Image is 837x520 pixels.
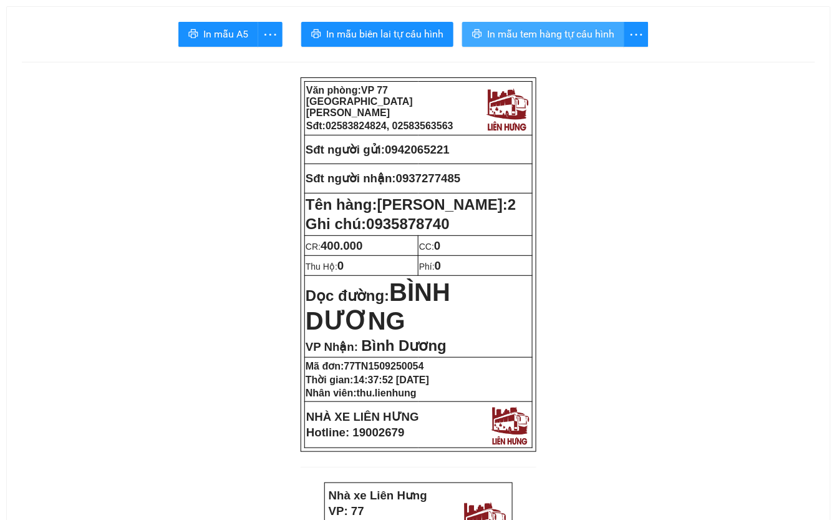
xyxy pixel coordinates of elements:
strong: Sđt người nhận: [306,172,396,185]
span: 0 [434,239,440,252]
strong: Sđt: [306,120,453,131]
span: [PERSON_NAME]: [377,196,516,213]
span: 14:37:52 [DATE] [354,375,430,385]
button: printerIn mẫu biên lai tự cấu hình [301,22,453,47]
span: 2 [508,196,516,213]
strong: Nhân viên: [306,388,417,398]
span: 02583824824, 02583563563 [326,120,453,131]
button: more [624,22,649,47]
button: printerIn mẫu A5 [178,22,258,47]
strong: Dọc đường: [306,287,450,333]
strong: Thời gian: [306,375,429,385]
span: CR: [306,242,363,252]
span: printer [311,29,321,41]
strong: Sđt người gửi: [306,143,385,156]
strong: Nhà xe Liên Hưng [329,489,427,502]
span: Bình Dương [361,337,447,354]
span: more [258,27,282,42]
span: 400.000 [321,239,362,252]
span: more [624,27,648,42]
img: logo [134,16,183,67]
img: logo [483,85,531,132]
span: 0935878740 [366,215,449,232]
span: In mẫu tem hàng tự cấu hình [487,26,614,42]
span: Ghi chú: [306,215,450,232]
span: printer [472,29,482,41]
span: 77TN1509250054 [344,361,424,371]
span: CC: [419,242,441,252]
strong: VP: 77 [GEOGRAPHIC_DATA][PERSON_NAME][GEOGRAPHIC_DATA] [4,22,128,76]
strong: Mã đơn: [306,361,424,371]
span: 0937277485 [396,172,461,185]
span: 0 [337,259,344,272]
strong: NHÀ XE LIÊN HƯNG [306,410,419,423]
span: thu.lienhung [357,388,417,398]
strong: Văn phòng: [306,85,413,118]
span: printer [188,29,198,41]
span: Thu Hộ: [306,262,344,272]
span: 0 [435,259,441,272]
strong: Tên hàng: [306,196,516,213]
span: BÌNH DƯƠNG [306,278,450,335]
button: more [258,22,283,47]
span: VP Nhận: [306,340,358,353]
span: In mẫu biên lai tự cấu hình [326,26,443,42]
strong: Phiếu gửi hàng [51,81,136,94]
img: logo [488,403,531,446]
span: 0942065221 [385,143,450,156]
span: In mẫu A5 [203,26,248,42]
span: VP 77 [GEOGRAPHIC_DATA][PERSON_NAME] [306,85,413,118]
span: Phí: [419,262,441,272]
strong: Nhà xe Liên Hưng [4,6,103,19]
strong: Hotline: 19002679 [306,426,405,439]
button: printerIn mẫu tem hàng tự cấu hình [462,22,624,47]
